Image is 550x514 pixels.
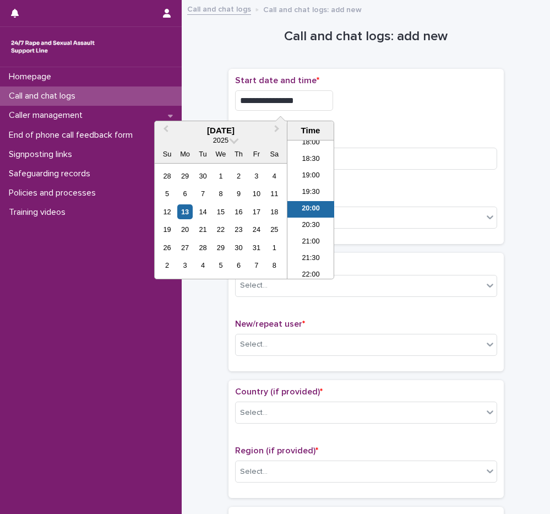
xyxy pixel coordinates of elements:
div: month 2025-10 [158,167,283,274]
div: Choose Wednesday, October 22nd, 2025 [213,222,228,237]
div: [DATE] [155,126,287,136]
div: Choose Friday, October 17th, 2025 [249,204,264,219]
div: Choose Sunday, October 5th, 2025 [160,186,175,201]
div: Choose Tuesday, November 4th, 2025 [195,258,210,273]
div: Choose Wednesday, October 1st, 2025 [213,169,228,183]
li: 19:30 [287,185,334,201]
div: Choose Tuesday, September 30th, 2025 [195,169,210,183]
div: Choose Sunday, November 2nd, 2025 [160,258,175,273]
div: Choose Monday, October 27th, 2025 [177,240,192,255]
div: Select... [240,466,268,478]
div: Th [231,147,246,161]
div: Choose Saturday, November 1st, 2025 [267,240,282,255]
div: Choose Monday, October 20th, 2025 [177,222,192,237]
div: Choose Wednesday, October 29th, 2025 [213,240,228,255]
p: Training videos [4,207,74,218]
div: Choose Sunday, September 28th, 2025 [160,169,175,183]
p: Homepage [4,72,60,82]
div: Choose Sunday, October 12th, 2025 [160,204,175,219]
li: 21:00 [287,234,334,251]
div: Choose Wednesday, November 5th, 2025 [213,258,228,273]
div: Choose Sunday, October 26th, 2025 [160,240,175,255]
div: Choose Thursday, October 2nd, 2025 [231,169,246,183]
li: 18:30 [287,152,334,168]
div: Select... [240,339,268,350]
div: Choose Saturday, November 8th, 2025 [267,258,282,273]
p: End of phone call feedback form [4,130,141,140]
div: Choose Friday, October 10th, 2025 [249,186,264,201]
div: Choose Saturday, October 25th, 2025 [267,222,282,237]
div: Time [290,126,331,136]
p: Safeguarding records [4,169,99,179]
button: Next Month [269,122,287,140]
div: Choose Wednesday, October 8th, 2025 [213,186,228,201]
div: Choose Sunday, October 19th, 2025 [160,222,175,237]
div: Choose Tuesday, October 21st, 2025 [195,222,210,237]
div: Choose Friday, November 7th, 2025 [249,258,264,273]
h1: Call and chat logs: add new [228,29,504,45]
p: Call and chat logs: add new [263,3,362,15]
div: Choose Monday, October 13th, 2025 [177,204,192,219]
p: Policies and processes [4,188,105,198]
div: Choose Monday, November 3rd, 2025 [177,258,192,273]
a: Call and chat logs [187,2,251,15]
span: Country (if provided) [235,387,323,396]
li: 20:00 [287,201,334,218]
div: Choose Thursday, October 9th, 2025 [231,186,246,201]
p: Signposting links [4,149,81,160]
div: Choose Saturday, October 18th, 2025 [267,204,282,219]
div: Select... [240,280,268,291]
div: Choose Friday, October 31st, 2025 [249,240,264,255]
img: rhQMoQhaT3yELyF149Cw [9,36,97,58]
div: Select... [240,407,268,419]
li: 19:00 [287,168,334,185]
div: Su [160,147,175,161]
span: Region (if provided) [235,446,318,455]
div: Choose Tuesday, October 7th, 2025 [195,186,210,201]
li: 18:00 [287,135,334,152]
div: Choose Thursday, October 30th, 2025 [231,240,246,255]
span: 2025 [213,136,228,144]
div: Choose Friday, October 3rd, 2025 [249,169,264,183]
div: Choose Thursday, October 16th, 2025 [231,204,246,219]
div: Choose Monday, September 29th, 2025 [177,169,192,183]
span: New/repeat user [235,320,305,328]
div: Choose Monday, October 6th, 2025 [177,186,192,201]
p: Caller management [4,110,91,121]
div: Mo [177,147,192,161]
div: Choose Saturday, October 11th, 2025 [267,186,282,201]
div: Sa [267,147,282,161]
div: Fr [249,147,264,161]
div: Choose Thursday, November 6th, 2025 [231,258,246,273]
div: Choose Tuesday, October 28th, 2025 [195,240,210,255]
div: Choose Tuesday, October 14th, 2025 [195,204,210,219]
p: Call and chat logs [4,91,84,101]
li: 22:00 [287,267,334,284]
div: We [213,147,228,161]
li: 20:30 [287,218,334,234]
div: Choose Friday, October 24th, 2025 [249,222,264,237]
div: Choose Thursday, October 23rd, 2025 [231,222,246,237]
li: 21:30 [287,251,334,267]
div: Choose Saturday, October 4th, 2025 [267,169,282,183]
div: Choose Wednesday, October 15th, 2025 [213,204,228,219]
button: Previous Month [156,122,173,140]
span: Start date and time [235,76,319,85]
div: Tu [195,147,210,161]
